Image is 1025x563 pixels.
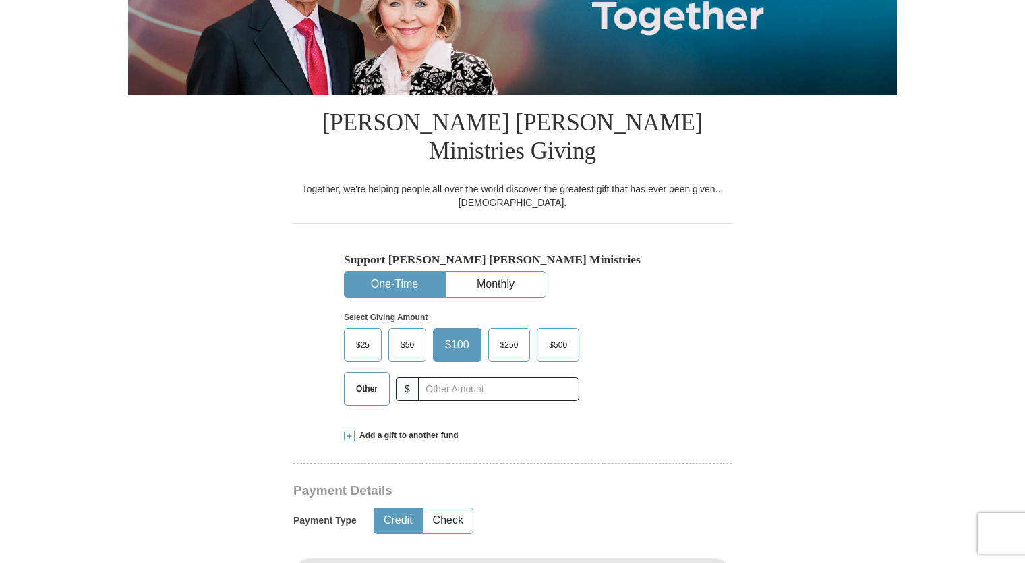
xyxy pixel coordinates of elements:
button: Credit [374,508,422,533]
strong: Select Giving Amount [344,313,428,322]
span: $25 [349,335,376,355]
button: Check [423,508,473,533]
span: $ [396,377,419,401]
h1: [PERSON_NAME] [PERSON_NAME] Ministries Giving [293,95,732,182]
div: Together, we're helping people all over the world discover the greatest gift that has ever been g... [293,182,732,209]
h5: Support [PERSON_NAME] [PERSON_NAME] Ministries [344,252,681,267]
button: One-Time [345,272,444,297]
span: $50 [394,335,421,355]
span: $500 [542,335,574,355]
span: $250 [494,335,525,355]
h5: Payment Type [293,515,357,527]
span: $100 [438,335,476,355]
input: Other Amount [418,377,579,401]
span: Other [349,379,384,399]
span: Add a gift to another fund [355,430,459,441]
button: Monthly [446,272,546,297]
h3: Payment Details [293,483,637,499]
